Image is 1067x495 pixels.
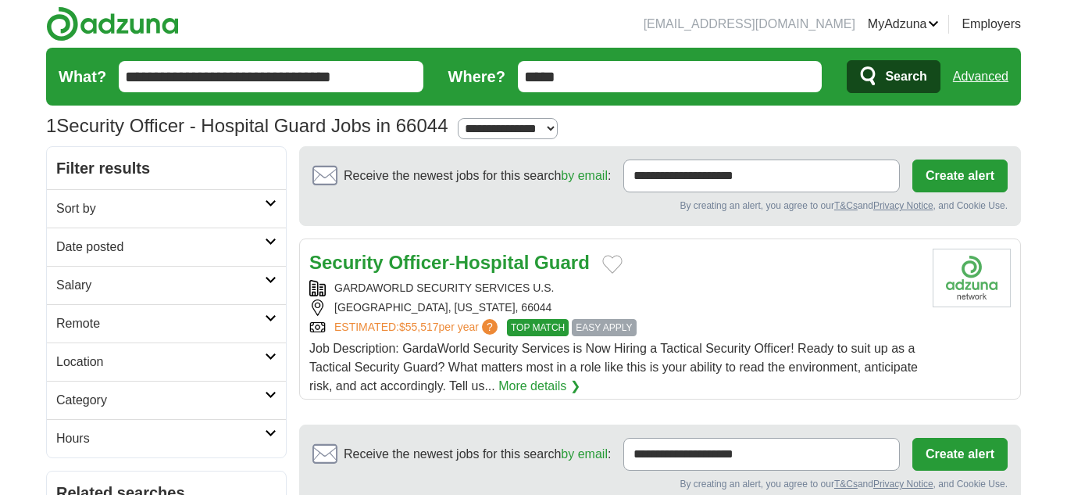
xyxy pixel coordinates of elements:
[47,381,286,419] a: Category
[498,377,580,396] a: More details ❯
[644,15,855,34] li: [EMAIL_ADDRESS][DOMAIN_NAME]
[312,477,1008,491] div: By creating an alert, you agree to our and , and Cookie Use.
[47,304,286,343] a: Remote
[455,252,530,273] strong: Hospital
[47,343,286,381] a: Location
[56,238,265,256] h2: Date posted
[309,342,918,393] span: Job Description: GardaWorld Security Services is Now Hiring a Tactical Security Officer! Ready to...
[309,280,920,296] div: GARDAWORLD SECURITY SERVICES U.S.
[56,353,265,371] h2: Location
[46,112,56,140] span: 1
[309,252,384,273] strong: Security
[507,319,569,336] span: TOP MATCH
[47,189,286,228] a: Sort by
[561,169,608,182] a: by email
[561,447,608,461] a: by email
[933,249,1011,307] img: Company logo
[56,276,265,295] h2: Salary
[46,115,448,136] h1: Security Officer - Hospital Guard Jobs in 66044
[344,167,611,185] span: Receive the newest jobs for this search :
[388,252,448,273] strong: Officer
[912,160,1008,192] button: Create alert
[873,479,933,490] a: Privacy Notice
[482,319,498,335] span: ?
[868,15,940,34] a: MyAdzuna
[56,391,265,410] h2: Category
[47,147,286,189] h2: Filter results
[47,266,286,304] a: Salary
[309,252,590,273] a: Security Officer-Hospital Guard
[885,61,926,92] span: Search
[399,321,439,333] span: $55,517
[448,65,505,88] label: Where?
[834,479,858,490] a: T&Cs
[572,319,636,336] span: EASY APPLY
[47,419,286,457] a: Hours
[834,200,858,211] a: T&Cs
[46,6,179,41] img: Adzuna logo
[56,314,265,333] h2: Remote
[602,255,623,274] button: Add to favorite jobs
[312,199,1008,213] div: By creating an alert, you agree to our and , and Cookie Use.
[47,228,286,266] a: Date posted
[59,65,106,88] label: What?
[953,61,1008,92] a: Advanced
[847,60,940,93] button: Search
[56,199,265,218] h2: Sort by
[962,15,1021,34] a: Employers
[334,319,501,336] a: ESTIMATED:$55,517per year?
[912,438,1008,471] button: Create alert
[344,445,611,464] span: Receive the newest jobs for this search :
[873,200,933,211] a: Privacy Notice
[534,252,590,273] strong: Guard
[56,429,265,448] h2: Hours
[309,300,920,316] div: [GEOGRAPHIC_DATA], [US_STATE], 66044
